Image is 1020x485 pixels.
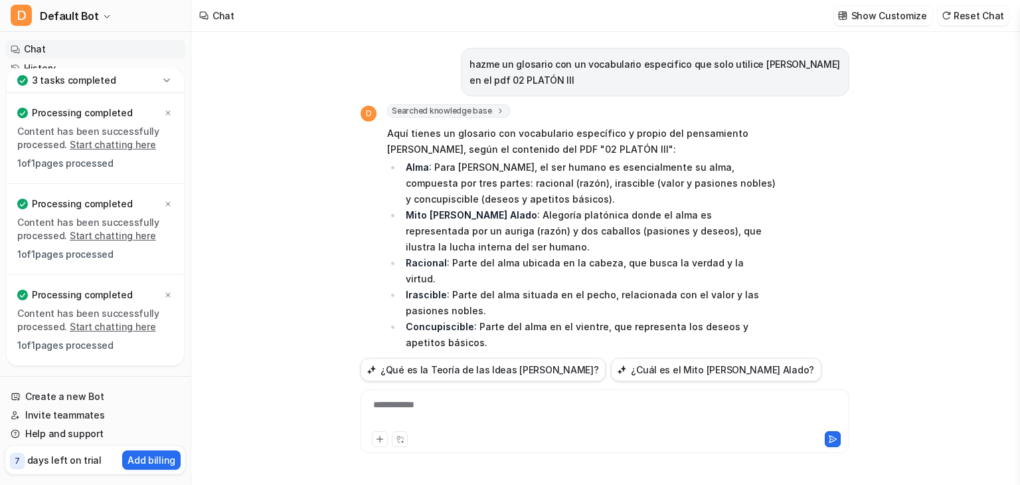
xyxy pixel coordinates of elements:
[406,289,447,300] strong: Irascible
[32,74,116,87] p: 3 tasks completed
[5,59,185,78] a: History
[402,207,776,255] li: : Alegoría platónica donde el alma es representada por un auriga (razón) y dos caballos (pasiones...
[32,197,132,211] p: Processing completed
[402,255,776,287] li: : Parte del alma ubicada en la cabeza, que busca la verdad y la virtud.
[834,6,932,25] button: Show Customize
[361,106,377,122] span: D
[32,288,132,302] p: Processing completed
[851,9,927,23] p: Show Customize
[406,209,537,221] strong: Mito [PERSON_NAME] Alado
[406,321,474,332] strong: Concupiscible
[17,125,173,151] p: Content has been successfully processed.
[402,287,776,319] li: : Parte del alma situada en el pecho, relacionada con el valor y las pasiones nobles.
[11,5,32,26] span: D
[387,104,510,118] span: Searched knowledge base
[5,387,185,406] a: Create a new Bot
[5,406,185,425] a: Invite teammates
[387,126,776,157] p: Aquí tienes un glosario con vocabulario específico y propio del pensamiento [PERSON_NAME], según ...
[17,307,173,334] p: Content has been successfully processed.
[40,7,99,25] span: Default Bot
[70,321,156,332] a: Start chatting here
[938,6,1009,25] button: Reset Chat
[122,450,181,470] button: Add billing
[5,425,185,443] a: Help and support
[406,161,429,173] strong: Alma
[361,358,606,381] button: ¿Qué es la Teoría de las Ideas [PERSON_NAME]?
[27,453,102,467] p: days left on trial
[70,230,156,241] a: Start chatting here
[15,455,20,467] p: 7
[406,353,446,364] strong: Alegoría
[17,248,173,261] p: 1 of 1 pages processed
[32,106,132,120] p: Processing completed
[611,358,821,381] button: ¿Cuál es el Mito [PERSON_NAME] Alado?
[17,216,173,242] p: Content has been successfully processed.
[70,139,156,150] a: Start chatting here
[469,56,841,88] p: hazme un glosario con un vocabulario especifico que solo utilice [PERSON_NAME] en el pdf 02 PLATÓ...
[838,11,847,21] img: customize
[942,11,951,21] img: reset
[402,319,776,351] li: : Parte del alma en el vientre, que representa los deseos y apetitos básicos.
[17,157,173,170] p: 1 of 1 pages processed
[406,257,447,268] strong: Racional
[127,453,175,467] p: Add billing
[5,40,185,58] a: Chat
[212,9,234,23] div: Chat
[402,351,776,383] li: : Recurso frecuente en [PERSON_NAME] para explicar conceptos filosóficos complejos a través de re...
[402,159,776,207] li: : Para [PERSON_NAME], el ser humano es esencialmente su alma, compuesta por tres partes: racional...
[17,339,173,352] p: 1 of 1 pages processed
